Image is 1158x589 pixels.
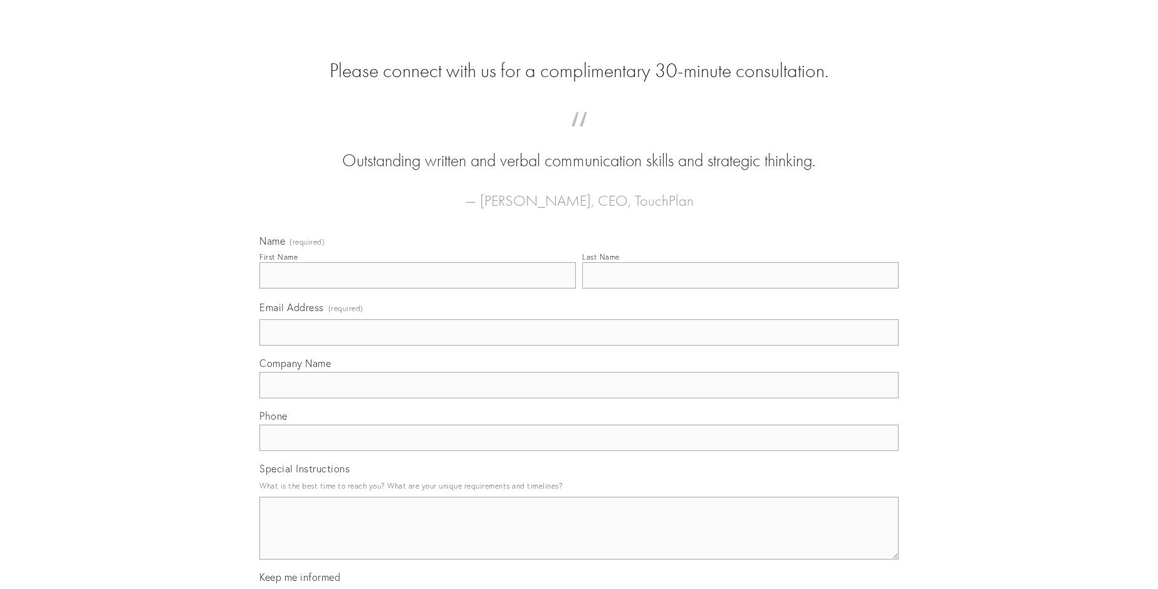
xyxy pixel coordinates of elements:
span: Name [259,235,285,247]
blockquote: Outstanding written and verbal communication skills and strategic thinking. [279,124,879,173]
span: (required) [328,300,363,317]
span: Special Instructions [259,462,350,475]
span: Company Name [259,357,331,369]
div: First Name [259,252,298,262]
span: Email Address [259,301,324,314]
figcaption: — [PERSON_NAME], CEO, TouchPlan [279,173,879,213]
h2: Please connect with us for a complimentary 30-minute consultation. [259,59,899,83]
span: (required) [289,238,325,246]
div: Last Name [582,252,620,262]
p: What is the best time to reach you? What are your unique requirements and timelines? [259,477,899,494]
span: “ [279,124,879,149]
span: Phone [259,410,288,422]
span: Keep me informed [259,571,340,583]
